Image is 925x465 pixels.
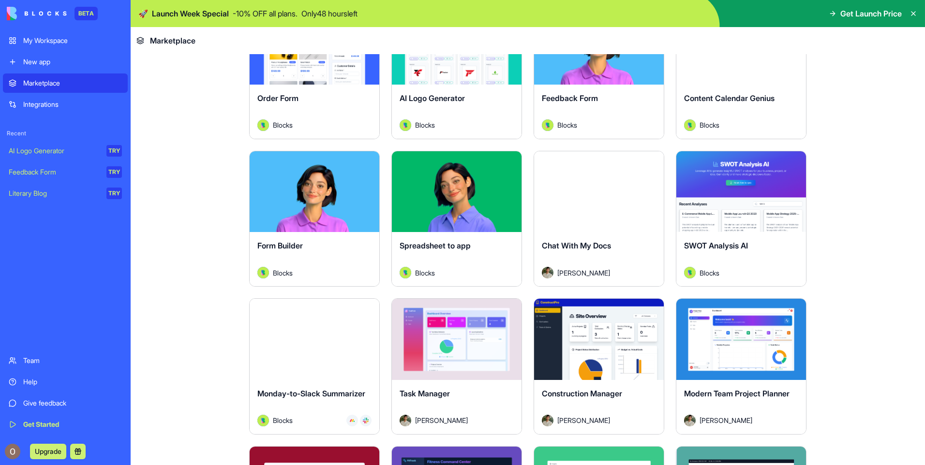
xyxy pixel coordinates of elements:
span: [PERSON_NAME] [557,268,610,278]
img: Avatar [542,415,553,426]
span: Feedback Form [542,93,598,103]
span: Recent [3,130,128,137]
img: Avatar [684,415,696,426]
div: Help [23,377,122,387]
img: Avatar [542,267,553,278]
a: Upgrade [30,446,66,456]
div: Give feedback [23,398,122,408]
a: My Workspace [3,31,128,50]
div: BETA [75,7,98,20]
span: [PERSON_NAME] [557,415,610,425]
span: Blocks [415,268,435,278]
span: SWOT Analysis AI [684,241,748,250]
span: Blocks [273,120,293,130]
span: Chat With My Docs [542,241,611,250]
div: TRY [106,166,122,178]
span: Blocks [273,415,293,425]
a: Task ManagerAvatar[PERSON_NAME] [391,298,522,435]
div: TRY [106,145,122,157]
a: New app [3,52,128,72]
img: ACg8ocL72qiGIhlQoIf7SGZo7PgHYhryC7d7Qzkiuf-gYorizIuejQ=s96-c [5,444,20,459]
span: Blocks [700,268,719,278]
a: Spreadsheet to appAvatarBlocks [391,151,522,287]
div: Feedback Form [9,167,100,177]
img: Avatar [257,119,269,131]
span: Blocks [700,120,719,130]
span: [PERSON_NAME] [415,415,468,425]
img: Avatar [257,415,269,426]
span: Content Calendar Genius [684,93,775,103]
a: AI Logo GeneratorTRY [3,141,128,160]
img: Avatar [400,415,411,426]
img: Slack_i955cf.svg [363,418,369,423]
span: Construction Manager [542,389,622,398]
div: My Workspace [23,36,122,45]
span: Blocks [415,120,435,130]
span: Blocks [557,120,577,130]
div: Integrations [23,100,122,109]
a: Chat With My DocsAvatar[PERSON_NAME] [534,151,664,287]
span: Form Builder [257,241,303,250]
a: Marketplace [3,73,128,93]
a: Modern Team Project PlannerAvatar[PERSON_NAME] [676,298,806,435]
img: Avatar [542,119,553,131]
img: Avatar [684,119,696,131]
span: Blocks [273,268,293,278]
span: [PERSON_NAME] [700,415,752,425]
div: AI Logo Generator [9,146,100,156]
p: - 10 % OFF all plans. [233,8,298,19]
div: Get Started [23,420,122,429]
a: SWOT Analysis AIAvatarBlocks [676,151,806,287]
a: Monday-to-Slack SummarizerAvatarBlocks [249,298,380,435]
img: Avatar [257,267,269,278]
a: Literary BlogTRY [3,184,128,203]
div: Literary Blog [9,189,100,198]
div: TRY [106,188,122,199]
span: AI Logo Generator [400,93,465,103]
button: Upgrade [30,444,66,459]
p: Only 48 hours left [301,8,358,19]
a: Team [3,351,128,370]
img: logo [7,7,67,20]
div: New app [23,57,122,67]
img: Avatar [400,119,411,131]
span: Order Form [257,93,298,103]
span: 🚀 [138,8,148,19]
div: Marketplace [23,78,122,88]
span: Spreadsheet to app [400,241,471,250]
span: Get Launch Price [840,8,902,19]
span: Monday-to-Slack Summarizer [257,389,365,398]
img: Monday_mgmdm1.svg [349,418,355,423]
a: Form BuilderAvatarBlocks [249,151,380,287]
a: Help [3,372,128,392]
a: Get Started [3,415,128,434]
a: Feedback FormTRY [3,162,128,182]
a: Give feedback [3,393,128,413]
a: Integrations [3,95,128,114]
div: Team [23,356,122,365]
img: Avatar [684,267,696,278]
a: Content Calendar GeniusAvatarBlocks [676,3,806,139]
a: BETA [7,7,98,20]
a: Construction ManagerAvatar[PERSON_NAME] [534,298,664,435]
span: Task Manager [400,389,450,398]
a: Order FormAvatarBlocks [249,3,380,139]
a: Feedback FormAvatarBlocks [534,3,664,139]
span: Launch Week Special [152,8,229,19]
span: Modern Team Project Planner [684,389,790,398]
a: AI Logo GeneratorAvatarBlocks [391,3,522,139]
img: Avatar [400,267,411,278]
span: Marketplace [150,35,195,46]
